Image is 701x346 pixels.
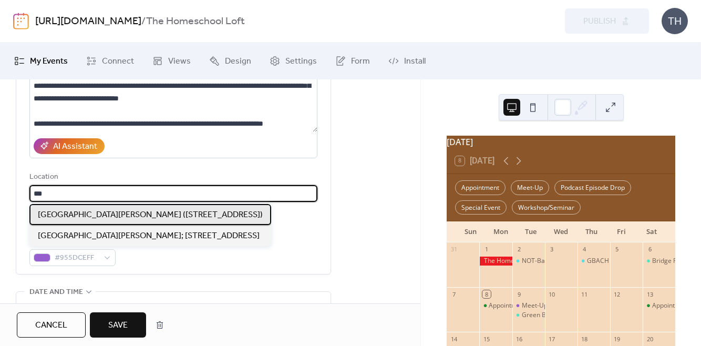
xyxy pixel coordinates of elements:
[351,55,370,68] span: Form
[516,221,546,242] div: Tue
[455,180,506,195] div: Appointment
[636,221,667,242] div: Sat
[646,246,654,253] div: 6
[489,301,527,310] div: Appointment
[486,221,516,242] div: Mon
[380,47,434,75] a: Install
[6,47,76,75] a: My Events
[613,290,621,298] div: 12
[38,209,263,221] span: [GEOGRAPHIC_DATA][PERSON_NAME] ([STREET_ADDRESS])
[548,290,556,298] div: 10
[108,319,128,332] span: Save
[450,335,458,343] div: 14
[53,140,97,153] div: AI Assistant
[146,12,245,32] b: The Homeschool Loft
[581,335,589,343] div: 18
[34,138,105,154] button: AI Assistant
[30,55,68,68] span: My Events
[646,290,654,298] div: 13
[516,246,523,253] div: 2
[455,200,507,215] div: Special Event
[447,136,675,148] div: [DATE]
[613,246,621,253] div: 5
[141,12,146,32] b: /
[548,246,556,253] div: 3
[522,257,677,266] div: NOT-Back-to-School Homeschool-Family Movie Event
[606,221,637,242] div: Fri
[511,180,549,195] div: Meet-Up
[548,335,556,343] div: 17
[652,301,690,310] div: Appointment
[201,47,259,75] a: Design
[646,335,654,343] div: 20
[262,47,325,75] a: Settings
[285,55,317,68] span: Settings
[450,290,458,298] div: 7
[512,200,581,215] div: Workshop/Seminar
[38,230,260,242] span: [GEOGRAPHIC_DATA][PERSON_NAME]; [STREET_ADDRESS]
[168,55,191,68] span: Views
[455,221,486,242] div: Sun
[587,257,630,266] div: GBACH Kickoff
[482,290,490,298] div: 8
[90,312,146,338] button: Save
[13,13,29,29] img: logo
[581,290,589,298] div: 11
[522,301,578,310] div: Meet-Up / Playdate
[17,312,86,338] button: Cancel
[29,171,315,184] div: Location
[102,55,134,68] span: Connect
[554,180,631,195] div: Podcast Episode Drop
[479,257,512,266] div: The Homeschool Loftcast 2.0
[578,257,610,266] div: GBACH Kickoff
[35,319,67,332] span: Cancel
[450,246,458,253] div: 31
[404,55,426,68] span: Install
[55,252,99,264] span: #955DCEFF
[145,47,199,75] a: Views
[482,246,490,253] div: 1
[643,301,675,310] div: Appointment
[512,301,545,310] div: Meet-Up / Playdate
[482,335,490,343] div: 15
[546,221,576,242] div: Wed
[35,12,141,32] a: [URL][DOMAIN_NAME]
[225,55,251,68] span: Design
[78,47,142,75] a: Connect
[581,246,589,253] div: 4
[512,311,545,320] div: Green Bay Homeschooling Families Homeschooling and Community Connections Expo
[327,47,378,75] a: Form
[576,221,606,242] div: Thu
[516,290,523,298] div: 9
[29,286,83,299] span: Date and time
[516,335,523,343] div: 16
[29,235,114,248] div: Event color
[479,301,512,310] div: Appointment
[662,8,688,34] div: TH
[643,257,675,266] div: Bridge Point Church Family Fun Fest
[613,335,621,343] div: 19
[512,257,545,266] div: NOT-Back-to-School Homeschool-Family Movie Event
